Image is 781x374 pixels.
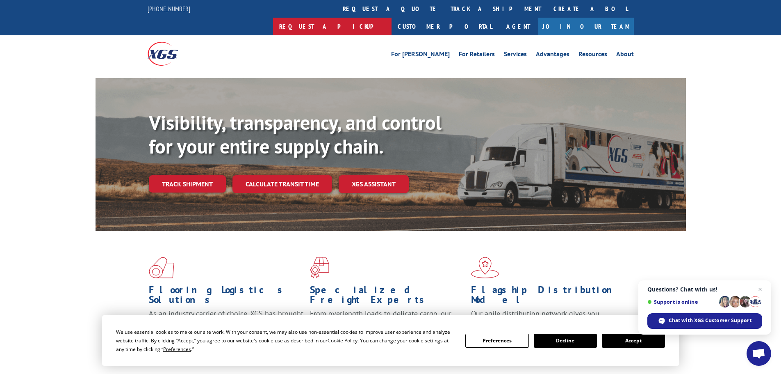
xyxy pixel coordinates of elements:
[149,110,442,159] b: Visibility, transparency, and control for your entire supply chain.
[232,175,332,193] a: Calculate transit time
[755,285,765,294] span: Close chat
[471,257,499,278] img: xgs-icon-flagship-distribution-model-red
[498,18,538,35] a: Agent
[310,309,465,345] p: From overlength loads to delicate cargo, our experienced staff knows the best way to move your fr...
[310,257,329,278] img: xgs-icon-focused-on-flooring-red
[504,51,527,60] a: Services
[149,175,226,193] a: Track shipment
[459,51,495,60] a: For Retailers
[534,334,597,348] button: Decline
[616,51,634,60] a: About
[471,309,622,328] span: Our agile distribution network gives you nationwide inventory management on demand.
[273,18,392,35] a: Request a pickup
[747,341,771,366] div: Open chat
[328,337,357,344] span: Cookie Policy
[391,51,450,60] a: For [PERSON_NAME]
[465,334,528,348] button: Preferences
[536,51,569,60] a: Advantages
[116,328,455,353] div: We use essential cookies to make our site work. With your consent, we may also use non-essential ...
[602,334,665,348] button: Accept
[149,257,174,278] img: xgs-icon-total-supply-chain-intelligence-red
[538,18,634,35] a: Join Our Team
[149,285,304,309] h1: Flooring Logistics Solutions
[647,313,762,329] div: Chat with XGS Customer Support
[392,18,498,35] a: Customer Portal
[578,51,607,60] a: Resources
[471,285,626,309] h1: Flagship Distribution Model
[669,317,751,324] span: Chat with XGS Customer Support
[647,286,762,293] span: Questions? Chat with us!
[102,315,679,366] div: Cookie Consent Prompt
[310,285,465,309] h1: Specialized Freight Experts
[163,346,191,353] span: Preferences
[647,299,716,305] span: Support is online
[148,5,190,13] a: [PHONE_NUMBER]
[339,175,409,193] a: XGS ASSISTANT
[149,309,303,338] span: As an industry carrier of choice, XGS has brought innovation and dedication to flooring logistics...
